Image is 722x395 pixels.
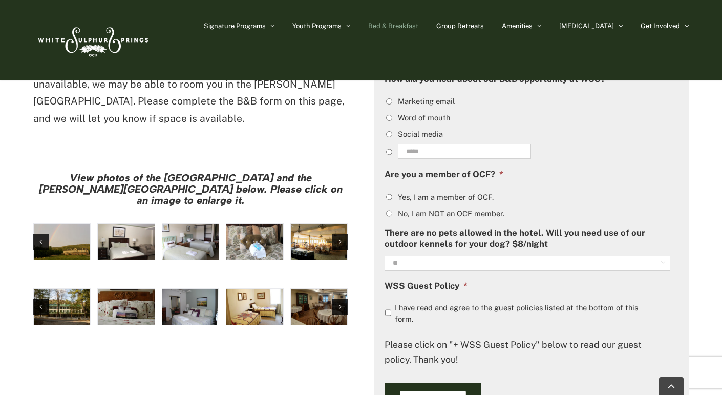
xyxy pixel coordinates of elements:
label: Marketing email [398,96,455,107]
div: 5 / 16 [290,223,348,260]
span: Amenities [502,23,533,29]
span: Youth Programs [292,23,342,29]
span: Availability at the [GEOGRAPHIC_DATA] depends on retreat groups booked during your preferred date... [33,44,346,124]
a: large-heritage [34,224,90,260]
div: Please click on "+ WSS Guest Policy" below to read our guest policy. Thank you! [385,329,671,367]
a: hh-5 [98,224,154,260]
div: Next slide [332,299,348,315]
div: 4 / 18 [226,288,283,325]
input: Other [398,144,531,159]
a: Harrison House Guestroom (4) [162,289,219,325]
a: hh-3 [226,224,283,260]
strong: View photos of the [GEOGRAPHIC_DATA] and the [PERSON_NAME][GEOGRAPHIC_DATA] below. Please click o... [39,172,343,206]
div: 2 / 16 [97,223,155,260]
div: 2 / 18 [97,288,155,325]
label: Social media [398,129,443,140]
label: WSS Guest Policy [385,281,468,292]
label: Yes, I am a member of OCF. [398,192,494,203]
label: There are no pets allowed in the hotel. Will you need use of our outdoor kennels for your dog? $8... [385,227,671,250]
span: Signature Programs [204,23,266,29]
div: 1 / 18 [33,288,91,325]
div: 3 / 18 [162,288,219,325]
a: Harrison House Dining Room [291,289,347,325]
img: White Sulphur Springs Logo [33,16,151,64]
a: Harrison House Guestroom (5) [226,289,283,325]
span: Group Retreats [436,23,484,29]
div: 1 / 16 [33,223,91,260]
a: hh-7 [291,224,347,260]
a: Harrison House Exterior [34,289,90,325]
label: Word of mouth [398,112,450,123]
div: Next slide [332,234,348,250]
a: Harrison House Guestroom (2) [98,289,154,325]
div: Previous slide [33,234,49,250]
span: Get Involved [641,23,680,29]
span: [MEDICAL_DATA] [559,23,614,29]
label: Are you a member of OCF? [385,169,503,180]
a: hh-4 [162,224,219,260]
label: No, I am NOT an OCF member. [398,208,504,219]
div: 5 / 18 [290,288,348,325]
div: 3 / 16 [162,223,219,260]
span: Bed & Breakfast [368,23,418,29]
div: Previous slide [33,299,49,315]
div: 4 / 16 [226,223,283,260]
label: I have read and agree to the guest policies listed at the bottom of this form. [395,302,645,325]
